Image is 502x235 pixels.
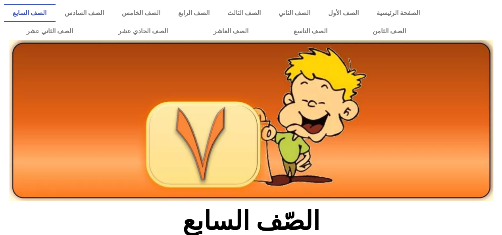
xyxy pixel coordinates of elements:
[4,4,56,22] a: الصف السابع
[113,4,169,22] a: الصف الخامس
[319,4,367,22] a: الصف الأول
[367,4,429,22] a: الصفحة الرئيسية
[56,4,113,22] a: الصف السادس
[96,22,190,40] a: الصف الحادي عشر
[218,4,269,22] a: الصف الثالث
[269,4,319,22] a: الصف الثاني
[271,22,350,40] a: الصف التاسع
[169,4,218,22] a: الصف الرابع
[191,22,271,40] a: الصف العاشر
[4,22,96,40] a: الصف الثاني عشر
[350,22,429,40] a: الصف الثامن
